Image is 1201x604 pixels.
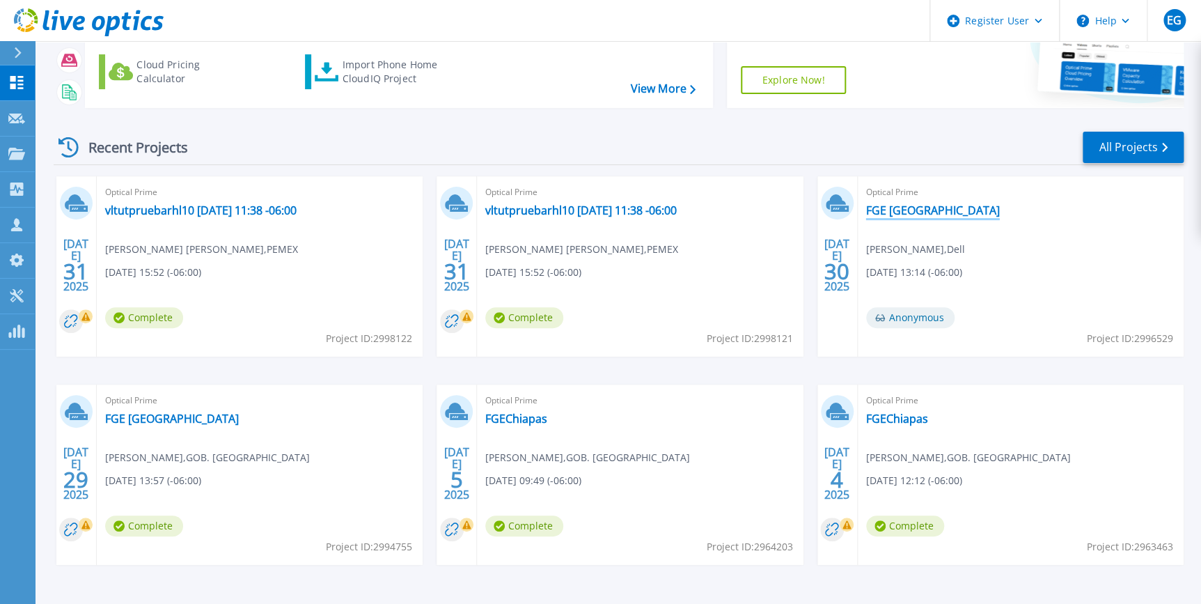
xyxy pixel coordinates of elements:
a: View More [630,82,695,95]
span: Optical Prime [485,185,794,200]
span: Complete [485,516,563,536]
div: Import Phone Home CloudIQ Project [343,58,451,86]
div: [DATE] 2025 [824,240,850,291]
span: 31 [444,265,469,277]
span: [PERSON_NAME] , GOB. [GEOGRAPHIC_DATA] [485,450,690,465]
span: Optical Prime [485,393,794,408]
span: Optical Prime [105,393,414,408]
span: Optical Prime [866,393,1175,408]
span: [DATE] 15:52 (-06:00) [485,265,581,280]
span: Project ID: 2998122 [326,331,412,346]
span: 4 [831,474,843,486]
span: Complete [105,307,183,328]
span: Project ID: 2963463 [1087,539,1173,555]
span: 29 [63,474,88,486]
div: [DATE] 2025 [443,448,470,499]
span: 31 [63,265,88,277]
span: [PERSON_NAME] , Dell [866,242,965,257]
span: Optical Prime [105,185,414,200]
span: Project ID: 2996529 [1087,331,1173,346]
span: Project ID: 2994755 [326,539,412,555]
span: Optical Prime [866,185,1175,200]
a: All Projects [1083,132,1184,163]
div: Recent Projects [54,130,207,164]
div: [DATE] 2025 [63,448,89,499]
span: [PERSON_NAME] , GOB. [GEOGRAPHIC_DATA] [866,450,1071,465]
span: [DATE] 13:14 (-06:00) [866,265,962,280]
span: EG [1167,15,1182,26]
div: [DATE] 2025 [824,448,850,499]
span: Complete [485,307,563,328]
span: Complete [105,516,183,536]
span: [DATE] 09:49 (-06:00) [485,473,581,488]
a: FGE [GEOGRAPHIC_DATA] [866,203,1000,217]
div: Cloud Pricing Calculator [136,58,248,86]
a: Cloud Pricing Calculator [99,54,254,89]
span: Project ID: 2998121 [707,331,793,346]
span: Complete [866,516,944,536]
a: vltutpruebarhl10 [DATE] 11:38 -06:00 [105,203,297,217]
a: FGEChiapas [485,412,547,426]
span: [DATE] 13:57 (-06:00) [105,473,201,488]
span: [PERSON_NAME] [PERSON_NAME] , PEMEX [105,242,298,257]
span: Anonymous [866,307,955,328]
span: 30 [824,265,849,277]
span: [DATE] 15:52 (-06:00) [105,265,201,280]
span: [DATE] 12:12 (-06:00) [866,473,962,488]
span: Project ID: 2964203 [707,539,793,555]
a: Explore Now! [741,66,847,94]
span: [PERSON_NAME] , GOB. [GEOGRAPHIC_DATA] [105,450,310,465]
span: 5 [450,474,463,486]
a: FGE [GEOGRAPHIC_DATA] [105,412,239,426]
div: [DATE] 2025 [63,240,89,291]
a: vltutpruebarhl10 [DATE] 11:38 -06:00 [485,203,677,217]
a: FGEChiapas [866,412,928,426]
div: [DATE] 2025 [443,240,470,291]
span: [PERSON_NAME] [PERSON_NAME] , PEMEX [485,242,678,257]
